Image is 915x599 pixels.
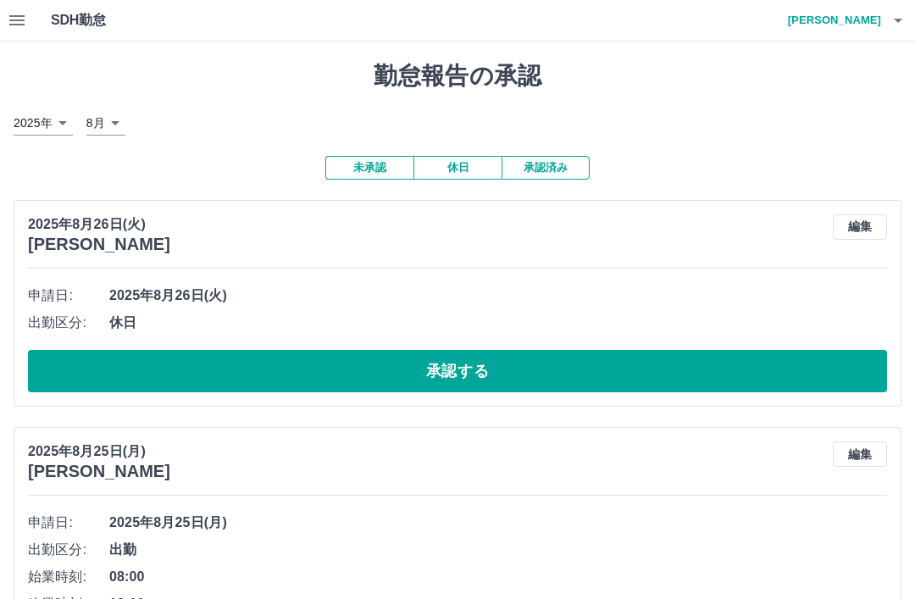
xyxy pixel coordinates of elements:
[109,313,887,333] span: 休日
[14,111,73,136] div: 2025年
[28,313,109,333] span: 出勤区分:
[109,286,887,306] span: 2025年8月26日(火)
[28,513,109,533] span: 申請日:
[109,513,887,533] span: 2025年8月25日(月)
[28,540,109,560] span: 出勤区分:
[109,567,887,587] span: 08:00
[28,462,170,481] h3: [PERSON_NAME]
[325,156,413,180] button: 未承認
[28,350,887,392] button: 承認する
[833,214,887,240] button: 編集
[28,441,170,462] p: 2025年8月25日(月)
[833,441,887,467] button: 編集
[28,214,170,235] p: 2025年8月26日(火)
[502,156,590,180] button: 承認済み
[28,235,170,254] h3: [PERSON_NAME]
[86,111,125,136] div: 8月
[28,567,109,587] span: 始業時刻:
[14,62,901,91] h1: 勤怠報告の承認
[109,540,887,560] span: 出勤
[413,156,502,180] button: 休日
[28,286,109,306] span: 申請日:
